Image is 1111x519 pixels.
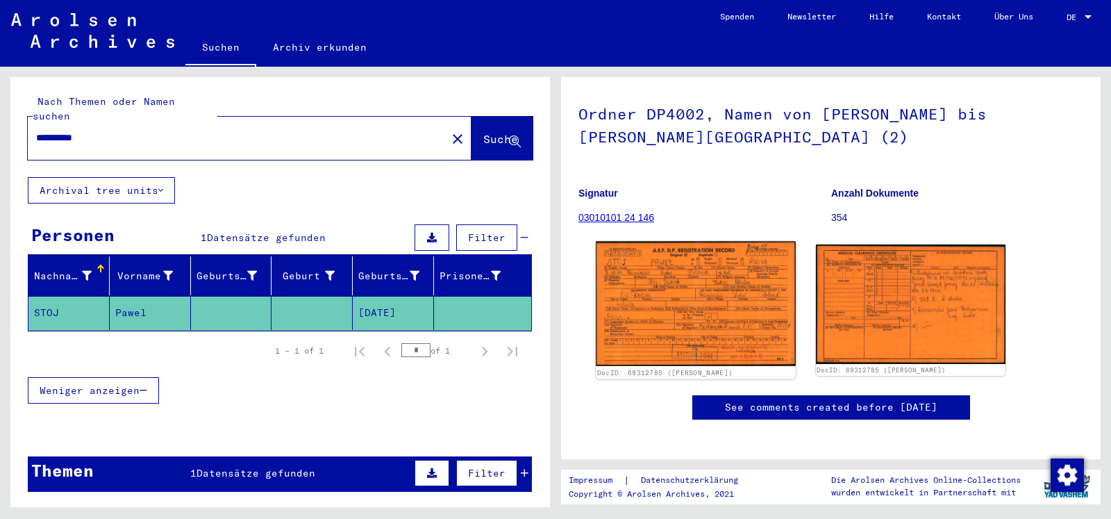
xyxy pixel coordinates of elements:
[468,231,506,244] span: Filter
[816,245,1006,364] img: 002.jpg
[34,269,92,283] div: Nachname
[185,31,256,67] a: Suchen
[831,486,1021,499] p: wurden entwickelt in Partnerschaft mit
[1051,459,1084,492] img: Zustimmung ändern
[346,337,374,365] button: First page
[440,269,501,283] div: Prisoner #
[444,124,471,152] button: Clear
[277,265,352,287] div: Geburt‏
[569,488,755,500] p: Copyright © Arolsen Archives, 2021
[817,366,946,374] a: DocID: 69312785 ([PERSON_NAME])
[207,231,326,244] span: Datensätze gefunden
[401,344,471,357] div: of 1
[272,256,353,295] mat-header-cell: Geburt‏
[1050,458,1083,491] div: Zustimmung ändern
[28,377,159,404] button: Weniger anzeigen
[190,467,197,479] span: 1
[197,467,315,479] span: Datensätze gefunden
[275,345,324,357] div: 1 – 1 of 1
[201,231,207,244] span: 1
[449,131,466,147] mat-icon: close
[831,188,919,199] b: Anzahl Dokumente
[569,473,624,488] a: Impressum
[33,95,175,122] mat-label: Nach Themen oder Namen suchen
[28,296,110,330] mat-cell: STOJ
[31,458,94,483] div: Themen
[597,369,733,377] a: DocID: 69312785 ([PERSON_NAME])
[353,256,434,295] mat-header-cell: Geburtsdatum
[115,269,173,283] div: Vorname
[110,256,191,295] mat-header-cell: Vorname
[110,296,191,330] mat-cell: Pawel
[471,337,499,365] button: Next page
[578,212,654,223] a: 03010101 24 146
[28,256,110,295] mat-header-cell: Nachname
[456,460,517,486] button: Filter
[596,241,795,365] img: 001.jpg
[578,82,1083,166] h1: Ordner DP4002, Namen von [PERSON_NAME] bis [PERSON_NAME][GEOGRAPHIC_DATA] (2)
[358,269,419,283] div: Geburtsdatum
[256,31,383,64] a: Archiv erkunden
[440,265,518,287] div: Prisoner #
[28,177,175,204] button: Archival tree units
[197,265,275,287] div: Geburtsname
[353,296,434,330] mat-cell: [DATE]
[831,211,1083,225] p: 354
[468,467,506,479] span: Filter
[630,473,755,488] a: Datenschutzerklärung
[34,265,109,287] div: Nachname
[40,384,140,397] span: Weniger anzeigen
[197,269,258,283] div: Geburtsname
[456,224,517,251] button: Filter
[499,337,526,365] button: Last page
[434,256,531,295] mat-header-cell: Prisoner #
[358,265,437,287] div: Geburtsdatum
[277,269,335,283] div: Geburt‏
[725,400,937,415] a: See comments created before [DATE]
[1067,13,1082,22] span: DE
[471,117,533,160] button: Suche
[569,473,755,488] div: |
[374,337,401,365] button: Previous page
[115,265,190,287] div: Vorname
[831,474,1021,486] p: Die Arolsen Archives Online-Collections
[1041,469,1093,504] img: yv_logo.png
[483,132,518,146] span: Suche
[578,188,618,199] b: Signatur
[191,256,272,295] mat-header-cell: Geburtsname
[31,222,115,247] div: Personen
[11,13,174,48] img: Arolsen_neg.svg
